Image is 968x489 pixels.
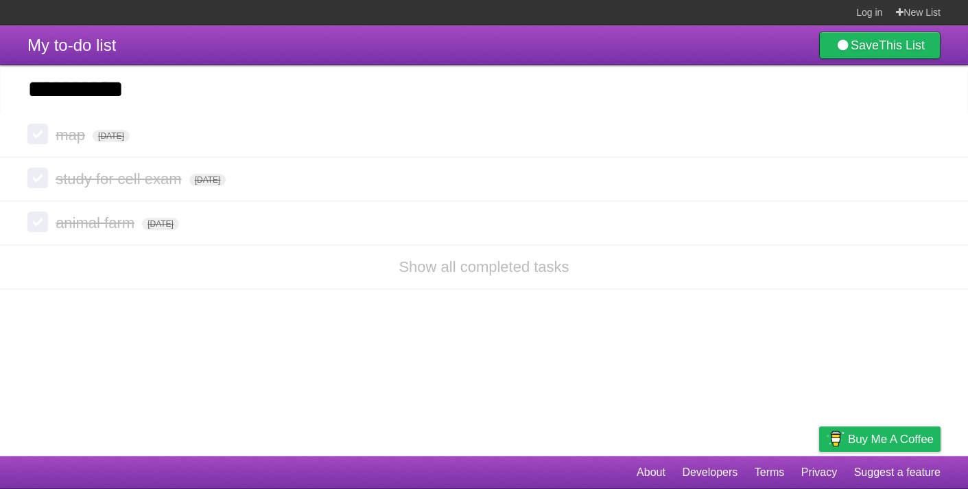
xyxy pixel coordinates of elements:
span: [DATE] [93,130,130,142]
img: Buy me a coffee [826,427,845,451]
span: animal farm [56,214,138,231]
a: Developers [682,459,737,486]
span: Buy me a coffee [848,427,934,451]
a: Terms [755,459,785,486]
a: Buy me a coffee [819,427,941,452]
span: map [56,126,88,144]
a: Suggest a feature [854,459,941,486]
a: SaveThis List [819,32,941,59]
span: My to-do list [27,36,116,54]
span: [DATE] [189,174,226,186]
span: [DATE] [142,218,179,230]
label: Done [27,212,48,232]
label: Done [27,168,48,188]
span: study for cell exam [56,170,185,187]
b: This List [879,38,925,52]
label: Done [27,124,48,144]
a: Privacy [801,459,837,486]
a: Show all completed tasks [399,258,569,275]
a: About [637,459,665,486]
